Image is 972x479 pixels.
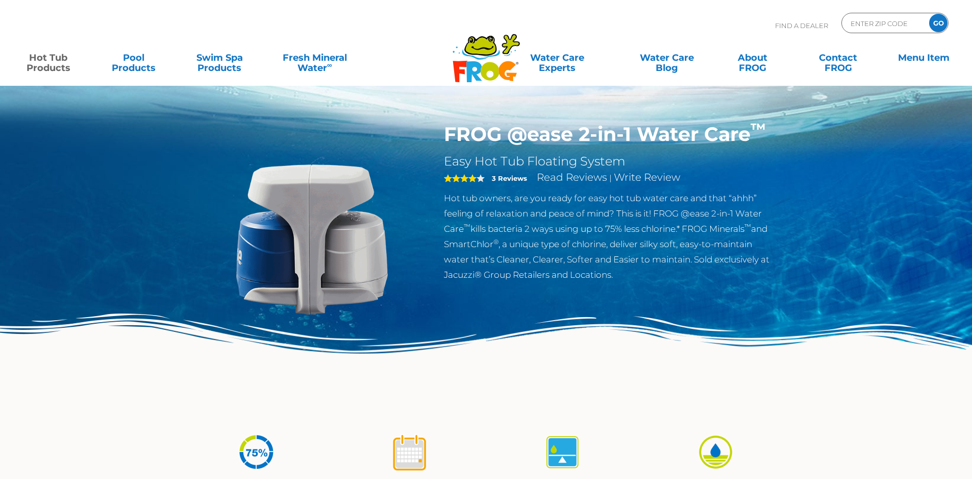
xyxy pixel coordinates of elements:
sup: ® [493,238,499,246]
h2: Easy Hot Tub Floating System [444,154,777,169]
a: ContactFROG [800,47,876,68]
a: Hot TubProducts [10,47,86,68]
p: Hot tub owners, are you ready for easy hot tub water care and that “ahhh” feeling of relaxation a... [444,190,777,282]
a: Water CareBlog [629,47,705,68]
span: | [609,173,612,183]
img: icon-atease-75percent-less [237,433,276,471]
a: Fresh MineralWater∞ [267,47,363,68]
img: icon-atease-self-regulates [543,433,582,471]
sup: ™ [464,223,470,230]
sup: ™ [751,119,766,137]
img: Frog Products Logo [447,20,526,83]
input: GO [929,14,948,32]
a: Read Reviews [537,171,607,183]
p: Find A Dealer [775,13,828,38]
a: Swim SpaProducts [182,47,258,68]
a: Menu Item [886,47,962,68]
a: PoolProducts [96,47,172,68]
a: AboutFROG [714,47,790,68]
sup: ∞ [327,61,332,69]
img: icon-atease-shock-once [390,433,429,471]
span: 4 [444,174,477,182]
input: Zip Code Form [850,16,918,31]
a: Write Review [614,171,680,183]
strong: 3 Reviews [492,174,527,182]
img: icon-atease-easy-on [696,433,735,471]
img: @ease-2-in-1-Holder-v2.png [195,123,429,356]
h1: FROG @ease 2-in-1 Water Care [444,123,777,146]
sup: ™ [744,223,751,230]
a: Water CareExperts [495,47,619,68]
